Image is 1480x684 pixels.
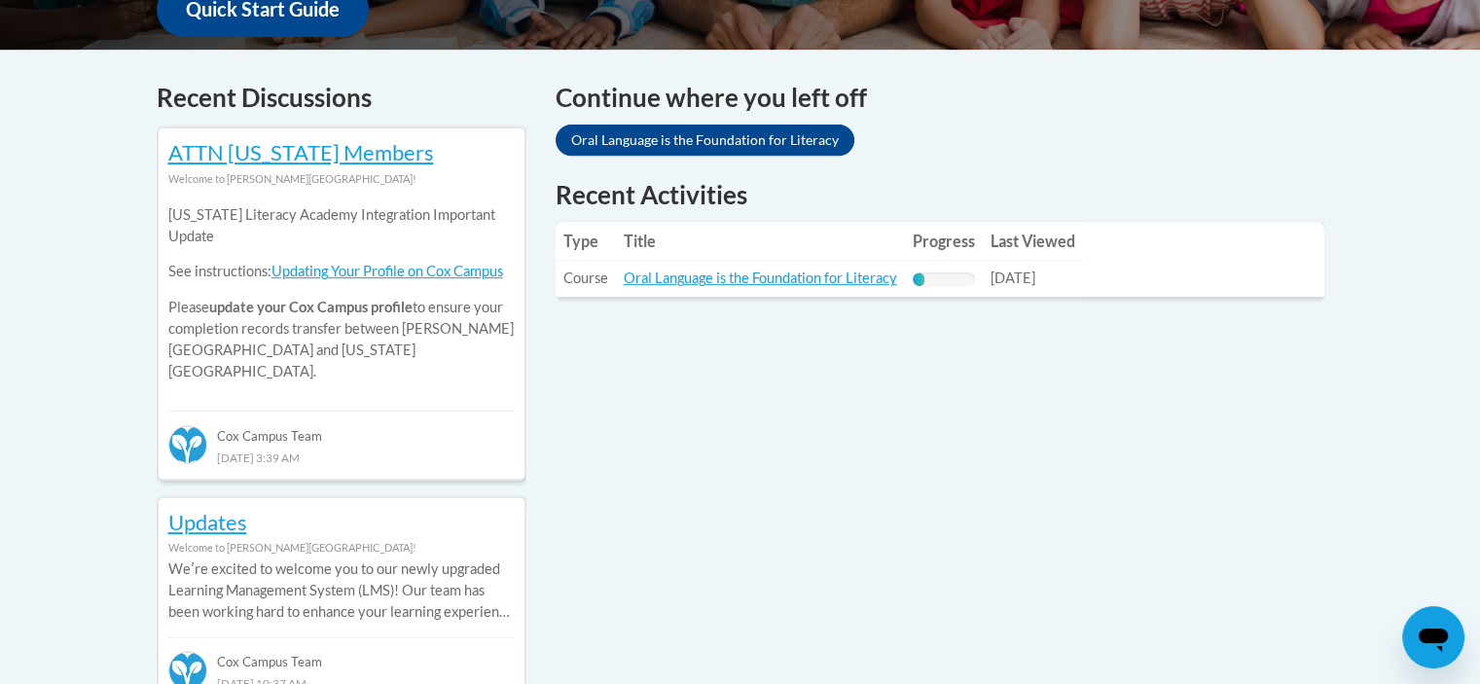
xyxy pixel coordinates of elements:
[168,190,515,397] div: Please to ensure your completion records transfer between [PERSON_NAME][GEOGRAPHIC_DATA] and [US_...
[168,509,247,535] a: Updates
[556,222,616,261] th: Type
[624,270,897,286] a: Oral Language is the Foundation for Literacy
[168,168,515,190] div: Welcome to [PERSON_NAME][GEOGRAPHIC_DATA]!
[168,425,207,464] img: Cox Campus Team
[991,270,1035,286] span: [DATE]
[168,537,515,558] div: Welcome to [PERSON_NAME][GEOGRAPHIC_DATA]!
[556,125,854,156] a: Oral Language is the Foundation for Literacy
[1402,606,1464,668] iframe: Button to launch messaging window
[168,637,515,672] div: Cox Campus Team
[616,222,905,261] th: Title
[556,177,1324,212] h1: Recent Activities
[168,204,515,247] p: [US_STATE] Literacy Academy Integration Important Update
[168,558,515,623] p: Weʹre excited to welcome you to our newly upgraded Learning Management System (LMS)! Our team has...
[157,79,526,117] h4: Recent Discussions
[563,270,608,286] span: Course
[209,299,413,315] b: update your Cox Campus profile
[905,222,983,261] th: Progress
[168,261,515,282] p: See instructions:
[168,411,515,446] div: Cox Campus Team
[168,139,434,165] a: ATTN [US_STATE] Members
[913,272,925,286] div: Progress, %
[983,222,1083,261] th: Last Viewed
[556,79,1324,117] h4: Continue where you left off
[168,447,515,468] div: [DATE] 3:39 AM
[271,263,503,279] a: Updating Your Profile on Cox Campus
